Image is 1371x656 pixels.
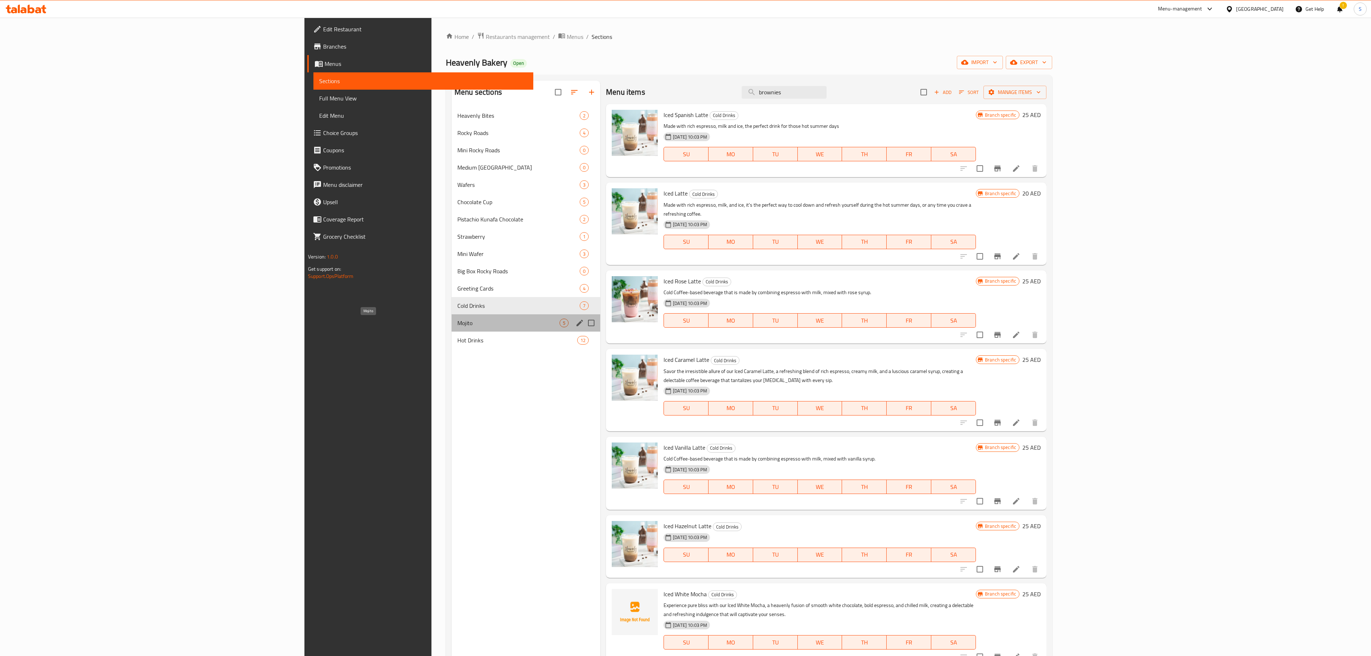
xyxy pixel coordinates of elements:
[798,313,842,328] button: WE
[323,146,528,154] span: Coupons
[1026,248,1044,265] button: delete
[982,112,1019,118] span: Branch specific
[457,284,580,293] span: Greeting Cards
[325,59,528,68] span: Menus
[982,278,1019,284] span: Branch specific
[664,589,707,599] span: Iced White Mocha
[753,401,798,415] button: TU
[307,141,533,159] a: Coupons
[560,319,569,327] div: items
[1006,56,1052,69] button: export
[845,549,884,560] span: TH
[457,198,580,206] span: Chocolate Cup
[664,521,711,531] span: Iced Hazelnut Latte
[711,549,750,560] span: MO
[931,235,976,249] button: SA
[577,336,589,345] div: items
[667,403,706,413] span: SU
[308,252,326,261] span: Version:
[972,562,987,577] span: Select to update
[580,268,588,275] span: 0
[1026,414,1044,431] button: delete
[580,129,589,137] div: items
[1012,565,1021,574] a: Edit menu item
[845,237,884,247] span: TH
[801,315,840,326] span: WE
[707,444,735,452] span: Cold Drinks
[664,313,709,328] button: SU
[845,149,884,159] span: TH
[580,130,588,136] span: 4
[709,235,753,249] button: MO
[989,248,1006,265] button: Branch-specific-item
[566,84,583,101] span: Sort sections
[1022,442,1041,453] h6: 25 AED
[612,188,658,234] img: Iced Latte
[664,276,701,287] span: Iced Rose Latte
[612,110,658,156] img: Iced Spanish Latte
[323,180,528,189] span: Menu disclaimer
[452,245,600,262] div: Mini Wafer3
[711,356,739,365] span: Cold Drinks
[307,159,533,176] a: Promotions
[709,548,753,562] button: MO
[887,480,931,494] button: FR
[798,235,842,249] button: WE
[664,109,708,120] span: Iced Spanish Latte
[1026,160,1044,177] button: delete
[307,55,533,72] a: Menus
[931,635,976,650] button: SA
[972,249,987,264] span: Select to update
[842,635,887,650] button: TH
[452,141,600,159] div: Mini Rocky Roads0
[580,112,588,119] span: 2
[313,107,533,124] a: Edit Menu
[842,313,887,328] button: TH
[580,232,589,241] div: items
[452,193,600,211] div: Chocolate Cup5
[307,211,533,228] a: Coverage Report
[606,87,645,98] h2: Menu items
[931,313,976,328] button: SA
[887,635,931,650] button: FR
[323,198,528,206] span: Upsell
[670,466,710,473] span: [DATE] 10:03 PM
[933,88,953,96] span: Add
[711,637,750,648] span: MO
[457,250,580,258] span: Mini Wafer
[801,403,840,413] span: WE
[452,124,600,141] div: Rocky Roads4
[574,318,585,328] button: edit
[753,313,798,328] button: TU
[711,403,750,413] span: MO
[989,326,1006,343] button: Branch-specific-item
[801,637,840,648] span: WE
[963,58,997,67] span: import
[801,149,840,159] span: WE
[887,401,931,415] button: FR
[711,237,750,247] span: MO
[1022,188,1041,198] h6: 20 AED
[580,180,589,189] div: items
[801,482,840,492] span: WE
[989,414,1006,431] button: Branch-specific-item
[1359,5,1362,13] span: S
[307,124,533,141] a: Choice Groups
[711,482,750,492] span: MO
[667,549,706,560] span: SU
[664,635,709,650] button: SU
[703,278,731,286] span: Cold Drinks
[954,87,983,98] span: Sort items
[612,589,658,635] img: Iced White Mocha
[580,198,589,206] div: items
[753,548,798,562] button: TU
[887,147,931,161] button: FR
[612,355,658,401] img: Iced Caramel Latte
[1158,5,1202,13] div: Menu-management
[756,549,795,560] span: TU
[457,111,580,120] span: Heavenly Bites
[457,336,577,345] span: Hot Drinks
[934,237,973,247] span: SA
